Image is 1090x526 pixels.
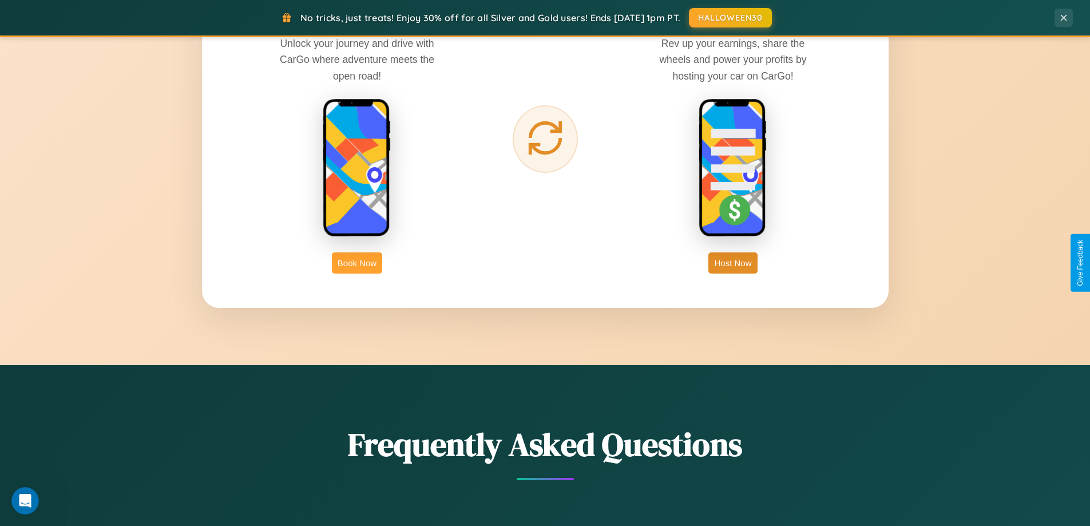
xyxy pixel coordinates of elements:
span: No tricks, just treats! Enjoy 30% off for all Silver and Gold users! Ends [DATE] 1pm PT. [300,12,680,23]
iframe: Intercom live chat [11,487,39,515]
button: Host Now [708,252,757,274]
button: HALLOWEEN30 [689,8,772,27]
img: host phone [699,98,767,238]
div: Give Feedback [1076,240,1084,286]
button: Book Now [332,252,382,274]
p: Unlock your journey and drive with CarGo where adventure meets the open road! [271,35,443,84]
p: Rev up your earnings, share the wheels and power your profits by hosting your car on CarGo! [647,35,819,84]
img: rent phone [323,98,391,238]
h2: Frequently Asked Questions [202,422,889,466]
